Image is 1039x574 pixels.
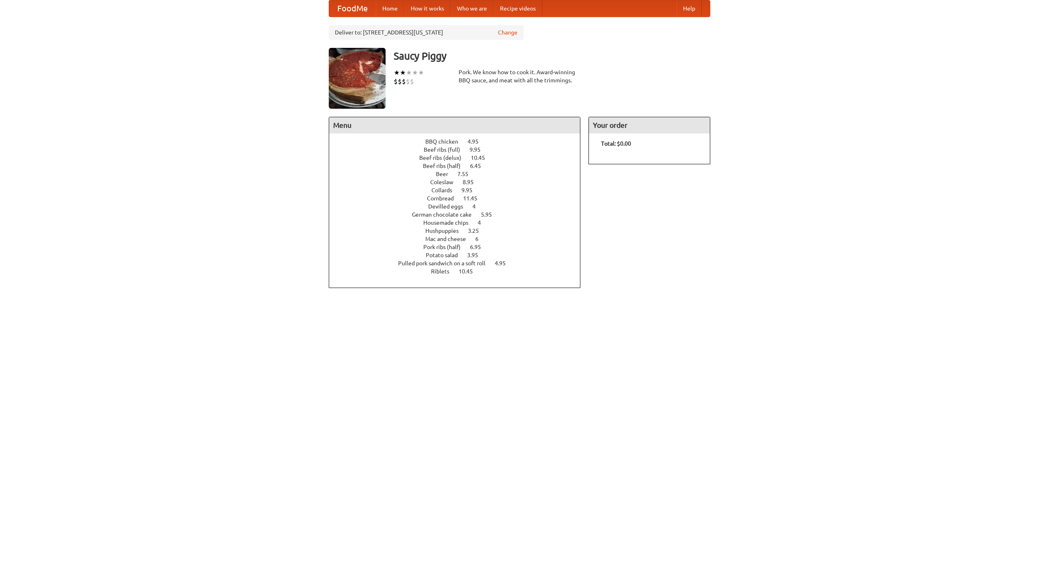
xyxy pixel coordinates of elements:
a: German chocolate cake 5.95 [412,211,507,218]
span: Beef ribs (delux) [419,155,470,161]
span: Devilled eggs [428,203,471,210]
h3: Saucy Piggy [394,48,710,64]
a: Hushpuppies 3.25 [425,228,494,234]
span: 6.95 [470,244,489,250]
img: angular.jpg [329,48,386,109]
span: Hushpuppies [425,228,467,234]
a: FoodMe [329,0,376,17]
span: 4.95 [495,260,514,267]
li: ★ [412,68,418,77]
span: Beef ribs (full) [424,146,468,153]
a: Pork ribs (half) 6.95 [423,244,496,250]
b: Total: $0.00 [601,140,631,147]
a: Beef ribs (delux) 10.45 [419,155,500,161]
a: BBQ chicken 4.95 [425,138,494,145]
span: Potato salad [426,252,466,258]
h4: Your order [589,117,710,133]
li: $ [398,77,402,86]
a: Housemade chips 4 [423,219,496,226]
span: Beer [436,171,456,177]
li: ★ [394,68,400,77]
li: ★ [418,68,424,77]
div: Pork. We know how to cook it. Award-winning BBQ sauce, and meat with all the trimmings. [459,68,580,84]
span: 7.55 [457,171,476,177]
a: Who we are [451,0,494,17]
a: Coleslaw 8.95 [430,179,489,185]
span: 4 [472,203,484,210]
span: German chocolate cake [412,211,480,218]
a: Potato salad 3.95 [426,252,493,258]
a: Change [498,28,517,37]
li: ★ [406,68,412,77]
span: 8.95 [463,179,482,185]
span: Cornbread [427,195,462,202]
span: 6 [475,236,487,242]
a: Cornbread 11.45 [427,195,492,202]
span: Pork ribs (half) [423,244,469,250]
a: Help [677,0,702,17]
span: 6.45 [470,163,489,169]
li: $ [394,77,398,86]
span: 9.95 [461,187,481,193]
span: 3.25 [468,228,487,234]
span: Coleslaw [430,179,461,185]
li: ★ [400,68,406,77]
a: Beer 7.55 [436,171,483,177]
span: 4.95 [468,138,487,145]
span: 5.95 [481,211,500,218]
span: Riblets [431,268,457,275]
a: Devilled eggs 4 [428,203,491,210]
a: Pulled pork sandwich on a soft roll 4.95 [398,260,521,267]
span: 10.45 [471,155,493,161]
span: 11.45 [463,195,485,202]
a: Riblets 10.45 [431,268,488,275]
a: Collards 9.95 [431,187,487,193]
a: Beef ribs (full) 9.95 [424,146,496,153]
span: BBQ chicken [425,138,466,145]
a: Beef ribs (half) 6.45 [423,163,496,169]
li: $ [402,77,406,86]
span: Beef ribs (half) [423,163,469,169]
h4: Menu [329,117,580,133]
a: How it works [404,0,451,17]
span: Collards [431,187,460,193]
a: Home [376,0,404,17]
span: 9.95 [470,146,489,153]
div: Deliver to: [STREET_ADDRESS][US_STATE] [329,25,524,40]
li: $ [410,77,414,86]
span: 3.95 [467,252,486,258]
li: $ [406,77,410,86]
span: Housemade chips [423,219,476,226]
a: Mac and cheese 6 [425,236,494,242]
span: Pulled pork sandwich on a soft roll [398,260,494,267]
span: Mac and cheese [425,236,474,242]
span: 4 [478,219,489,226]
a: Recipe videos [494,0,542,17]
span: 10.45 [459,268,481,275]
